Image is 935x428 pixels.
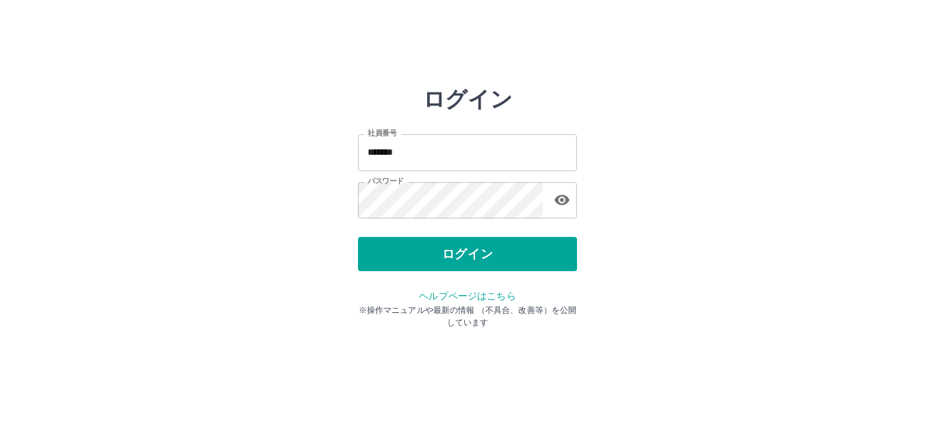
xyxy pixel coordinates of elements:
p: ※操作マニュアルや最新の情報 （不具合、改善等）を公開しています [358,304,577,329]
label: 社員番号 [368,128,396,138]
label: パスワード [368,176,404,186]
a: ヘルプページはこちら [419,290,515,301]
button: ログイン [358,237,577,271]
h2: ログイン [423,86,513,112]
